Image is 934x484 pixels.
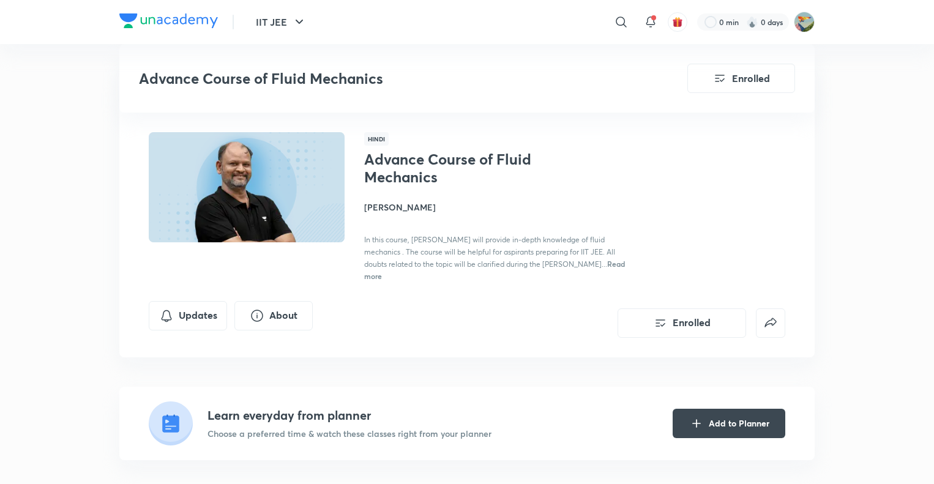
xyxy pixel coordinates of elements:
[364,132,389,146] span: Hindi
[746,16,758,28] img: streak
[756,308,785,338] button: false
[248,10,314,34] button: IIT JEE
[687,64,795,93] button: Enrolled
[207,406,491,425] h4: Learn everyday from planner
[207,427,491,440] p: Choose a preferred time & watch these classes right from your planner
[794,12,815,32] img: Riyan wanchoo
[147,131,346,244] img: Thumbnail
[364,259,625,281] span: Read more
[673,409,785,438] button: Add to Planner
[618,308,746,338] button: Enrolled
[364,201,638,214] h4: [PERSON_NAME]
[234,301,313,330] button: About
[149,301,227,330] button: Updates
[119,13,218,31] a: Company Logo
[139,70,618,87] h3: Advance Course of Fluid Mechanics
[364,235,615,269] span: In this course, [PERSON_NAME] will provide in-depth knowledge of fluid mechanics . The course wil...
[672,17,683,28] img: avatar
[364,151,564,186] h1: Advance Course of Fluid Mechanics
[119,13,218,28] img: Company Logo
[668,12,687,32] button: avatar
